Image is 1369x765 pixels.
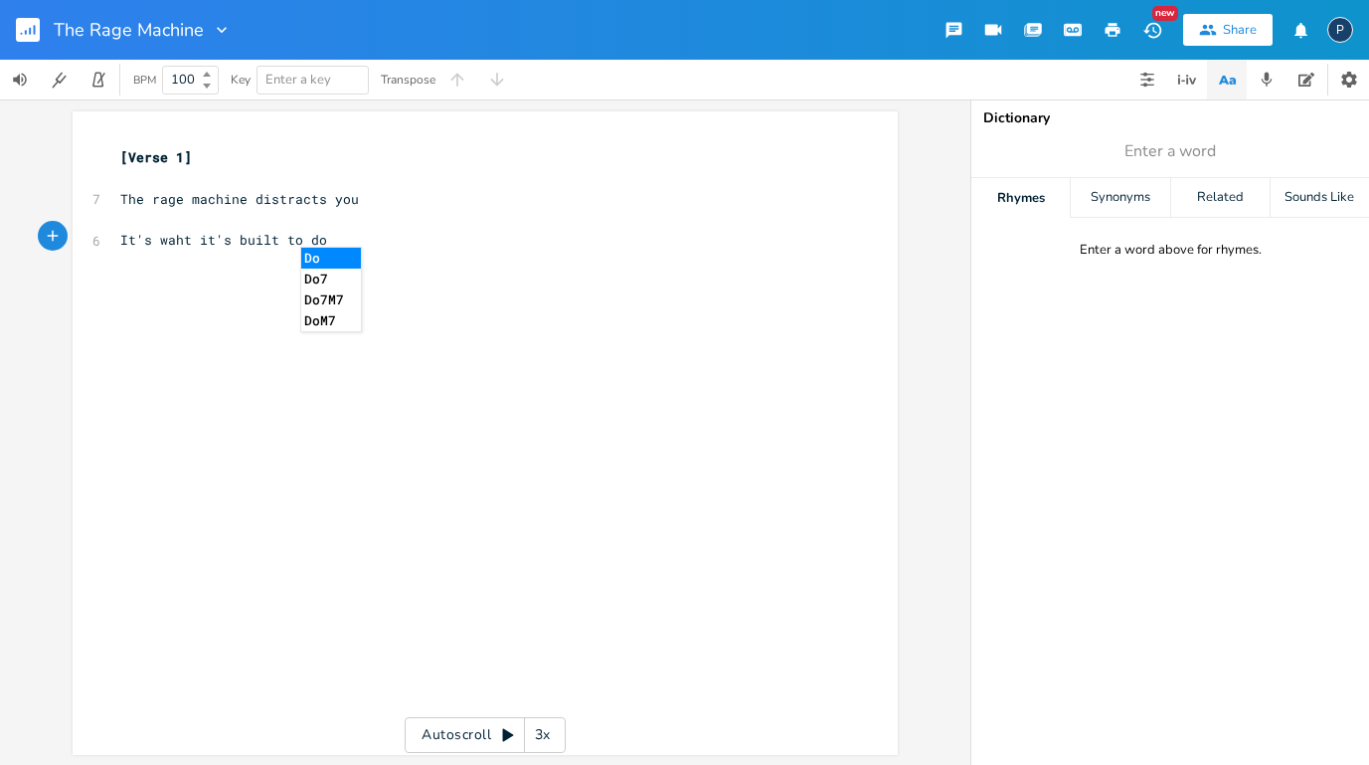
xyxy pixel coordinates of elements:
[381,74,435,86] div: Transpose
[265,71,331,89] span: Enter a key
[983,111,1357,125] div: Dictionary
[1124,140,1216,163] span: Enter a word
[1271,178,1369,218] div: Sounds Like
[301,269,361,289] li: Do7
[1223,21,1257,39] div: Share
[120,148,192,166] span: [Verse 1]
[301,310,361,331] li: DoM7
[1327,7,1353,53] button: P
[1132,12,1172,48] button: New
[301,248,361,269] li: Do
[301,289,361,310] li: Do7M7
[120,190,359,208] span: The rage machine distracts you
[1183,14,1273,46] button: Share
[1071,178,1169,218] div: Synonyms
[133,75,156,86] div: BPM
[1152,6,1178,21] div: New
[525,717,561,753] div: 3x
[120,231,327,249] span: It's waht it's built to do
[231,74,251,86] div: Key
[405,717,566,753] div: Autoscroll
[54,21,204,39] span: The Rage Machine
[1080,242,1262,259] div: Enter a word above for rhymes.
[1171,178,1270,218] div: Related
[1327,17,1353,43] div: ppsolman
[971,178,1070,218] div: Rhymes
